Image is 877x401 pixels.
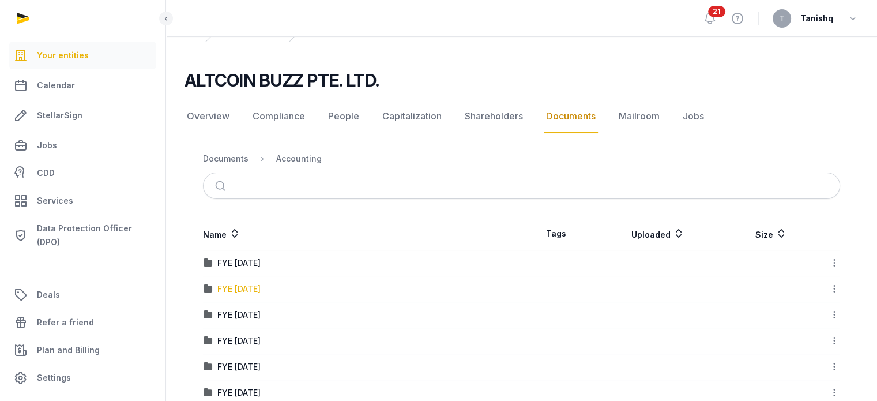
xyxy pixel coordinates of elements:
span: Refer a friend [37,316,94,329]
div: Accounting [276,153,322,164]
nav: Tabs [185,100,859,133]
a: CDD [9,162,156,185]
span: T [780,15,785,22]
nav: Breadcrumb [203,145,840,173]
div: FYE [DATE] [217,309,261,321]
span: 21 [708,6,725,17]
h2: ALTCOIN BUZZ PTE. LTD. [185,70,379,91]
div: FYE [DATE] [217,387,261,399]
th: Uploaded [590,218,725,250]
button: T [773,9,791,28]
button: Submit [208,173,235,198]
div: FYE [DATE] [217,335,261,347]
th: Size [725,218,816,250]
a: Settings [9,364,156,392]
span: Plan and Billing [37,343,100,357]
div: FYE [DATE] [217,283,261,295]
a: Jobs [9,132,156,159]
a: Plan and Billing [9,336,156,364]
a: Your entities [9,42,156,69]
img: folder.svg [204,388,213,398]
a: People [326,100,362,133]
a: Mailroom [616,100,662,133]
span: Deals [37,288,60,302]
a: Overview [185,100,232,133]
img: folder.svg [204,258,213,268]
span: Your entities [37,48,89,62]
a: Data Protection Officer (DPO) [9,217,156,254]
span: Jobs [37,138,57,152]
a: Jobs [680,100,706,133]
a: Services [9,187,156,215]
img: folder.svg [204,362,213,372]
span: Calendar [37,78,75,92]
a: Deals [9,281,156,309]
span: Tanishq [800,12,833,25]
img: folder.svg [204,310,213,320]
th: Tags [522,218,590,250]
a: Refer a friend [9,309,156,336]
a: StellarSign [9,102,156,129]
a: Compliance [250,100,307,133]
span: Data Protection Officer (DPO) [37,222,152,249]
span: Services [37,194,73,208]
span: Settings [37,371,71,385]
a: Documents [544,100,598,133]
div: FYE [DATE] [217,361,261,373]
th: Name [203,218,522,250]
iframe: Chat Widget [670,268,877,401]
div: Documents [203,153,249,164]
span: CDD [37,166,55,180]
a: Calendar [9,72,156,99]
a: Capitalization [380,100,444,133]
img: folder.svg [204,336,213,346]
a: Shareholders [462,100,525,133]
img: folder.svg [204,284,213,294]
div: FYE [DATE] [217,257,261,269]
span: StellarSign [37,108,82,122]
